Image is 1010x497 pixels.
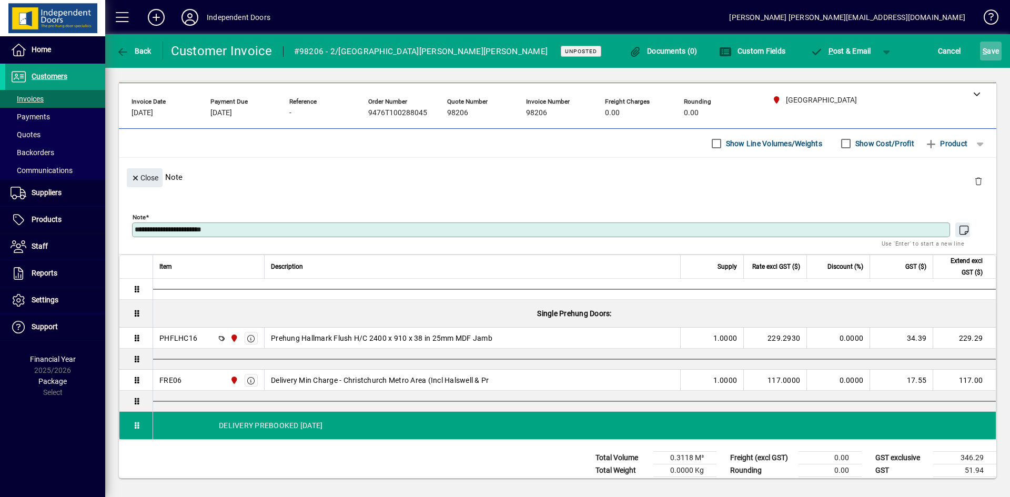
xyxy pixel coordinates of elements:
span: Unposted [565,48,597,55]
a: Quotes [5,126,105,144]
span: Documents (0) [629,47,698,55]
span: GST ($) [905,261,926,272]
app-page-header-button: Close [124,173,165,182]
td: Total Volume [590,452,653,464]
span: Settings [32,296,58,304]
button: Back [114,42,154,60]
td: 17.55 [870,370,933,391]
td: 51.94 [933,464,996,477]
div: 117.0000 [750,375,800,386]
span: Item [159,261,172,272]
a: Products [5,207,105,233]
button: Add [139,8,173,27]
span: Support [32,322,58,331]
div: Customer Invoice [171,43,272,59]
button: Cancel [935,42,964,60]
span: Rate excl GST ($) [752,261,800,272]
a: Suppliers [5,180,105,206]
span: 98206 [526,109,547,117]
span: Close [131,169,158,187]
div: PHFLHC16 [159,333,197,343]
label: Show Line Volumes/Weights [724,138,822,149]
button: Product [920,134,973,153]
span: Quotes [11,130,41,139]
div: Single Prehung Doors: [153,300,996,327]
td: Freight (excl GST) [725,452,799,464]
td: 0.00 [799,452,862,464]
span: 9476T100288045 [368,109,427,117]
div: [PERSON_NAME] [PERSON_NAME][EMAIL_ADDRESS][DOMAIN_NAME] [729,9,965,26]
span: ave [983,43,999,59]
span: Custom Fields [719,47,785,55]
a: Backorders [5,144,105,161]
button: Close [127,168,163,187]
span: P [829,47,833,55]
span: Home [32,45,51,54]
span: Delivery Min Charge - Christchurch Metro Area (Incl Halswell & Pr [271,375,489,386]
span: Staff [32,242,48,250]
app-page-header-button: Back [105,42,163,60]
span: Extend excl GST ($) [940,255,983,278]
a: Home [5,37,105,63]
td: Total Weight [590,464,653,477]
app-page-header-button: Delete [966,176,991,186]
mat-label: Note [133,214,146,221]
td: 117.00 [933,370,996,391]
button: Post & Email [805,42,876,60]
a: Payments [5,108,105,126]
span: Product [925,135,967,152]
span: Suppliers [32,188,62,197]
div: FRE06 [159,375,181,386]
span: Back [116,47,151,55]
a: Support [5,314,105,340]
span: 98206 [447,109,468,117]
span: Invoices [11,95,44,103]
div: Note [119,158,996,196]
span: Products [32,215,62,224]
td: 0.0000 Kg [653,464,716,477]
span: ost & Email [810,47,871,55]
span: S [983,47,987,55]
span: [DATE] [132,109,153,117]
span: Communications [11,166,73,175]
span: Cancel [938,43,961,59]
span: Description [271,261,303,272]
td: 229.29 [933,328,996,349]
td: GST inclusive [870,477,933,490]
label: Show Cost/Profit [853,138,914,149]
td: 0.0000 [806,370,870,391]
span: 1.0000 [713,375,738,386]
span: Reports [32,269,57,277]
button: Profile [173,8,207,27]
td: 346.29 [933,452,996,464]
a: Knowledge Base [976,2,997,36]
span: Backorders [11,148,54,157]
span: 0.00 [684,109,699,117]
span: Christchurch [227,374,239,386]
mat-hint: Use 'Enter' to start a new line [882,237,964,249]
button: Save [980,42,1002,60]
span: Package [38,377,67,386]
button: Custom Fields [716,42,788,60]
div: 229.2930 [750,333,800,343]
td: 398.23 [933,477,996,490]
td: GST exclusive [870,452,933,464]
span: Financial Year [30,355,76,363]
span: Prehung Hallmark Flush H/C 2400 x 910 x 38 in 25mm MDF Jamb [271,333,492,343]
span: Christchurch [227,332,239,344]
a: Staff [5,234,105,260]
a: Reports [5,260,105,287]
td: 0.3118 M³ [653,452,716,464]
a: Invoices [5,90,105,108]
button: Delete [966,168,991,194]
td: 34.39 [870,328,933,349]
div: DELIVERY PREBOOKED [DATE] [153,412,996,439]
a: Settings [5,287,105,313]
span: [DATE] [210,109,232,117]
td: Rounding [725,464,799,477]
a: Communications [5,161,105,179]
button: Documents (0) [627,42,700,60]
span: - [289,109,291,117]
td: GST [870,464,933,477]
span: Customers [32,72,67,80]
